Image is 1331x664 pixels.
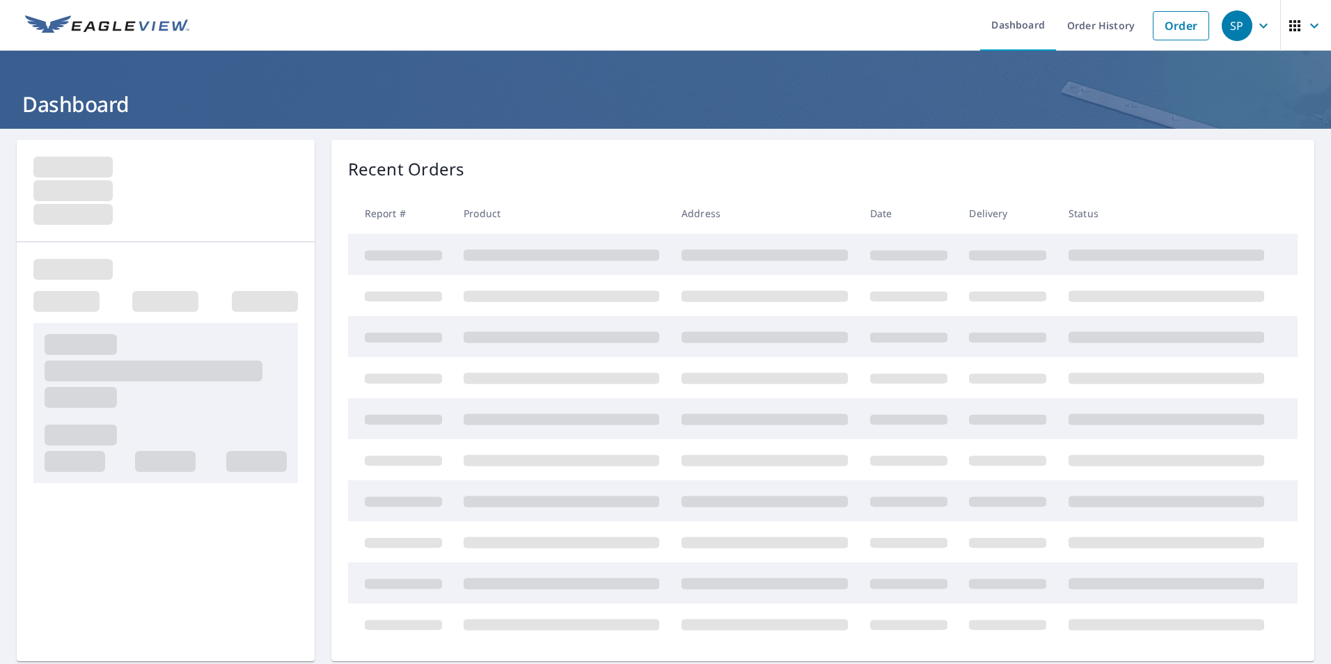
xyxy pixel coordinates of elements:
a: Order [1153,11,1209,40]
img: EV Logo [25,15,189,36]
th: Date [859,193,959,234]
th: Address [670,193,859,234]
th: Delivery [958,193,1057,234]
h1: Dashboard [17,90,1314,118]
p: Recent Orders [348,157,465,182]
th: Product [452,193,670,234]
th: Status [1057,193,1275,234]
div: SP [1222,10,1252,41]
th: Report # [348,193,453,234]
